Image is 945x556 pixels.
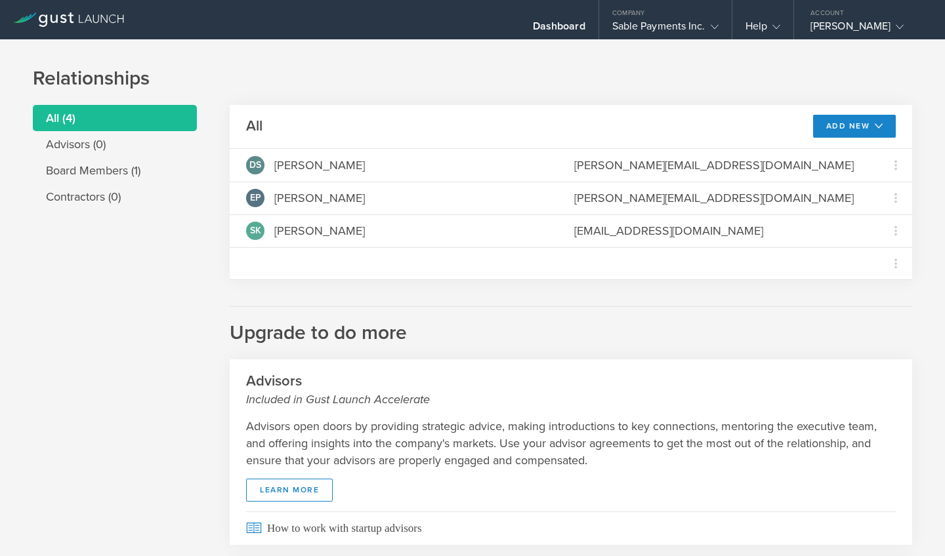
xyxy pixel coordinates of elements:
div: Help [745,20,780,39]
h1: Relationships [33,66,912,92]
div: [PERSON_NAME][EMAIL_ADDRESS][DOMAIN_NAME] [574,189,863,207]
div: [PERSON_NAME] [274,189,365,207]
h2: All [246,117,262,136]
div: [PERSON_NAME] [810,20,922,39]
h2: Upgrade to do more [230,306,912,346]
a: Learn More [246,479,333,502]
li: Advisors (0) [33,131,197,157]
li: Contractors (0) [33,184,197,210]
span: How to work with startup advisors [246,511,896,545]
li: All (4) [33,105,197,131]
div: [PERSON_NAME] [274,157,365,174]
div: Dashboard [533,20,585,39]
div: [PERSON_NAME] [274,222,365,239]
div: Sable Payments Inc. [612,20,719,39]
button: Add New [813,115,896,138]
p: Advisors open doors by providing strategic advice, making introductions to key connections, mento... [246,418,896,469]
div: [PERSON_NAME][EMAIL_ADDRESS][DOMAIN_NAME] [574,157,863,174]
a: How to work with startup advisors [230,511,912,545]
small: Included in Gust Launch Accelerate [246,391,896,408]
h2: Advisors [246,372,896,408]
span: SK [250,226,261,235]
span: DS [249,161,261,170]
div: [EMAIL_ADDRESS][DOMAIN_NAME] [574,222,863,239]
li: Board Members (1) [33,157,197,184]
span: EP [250,193,261,203]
